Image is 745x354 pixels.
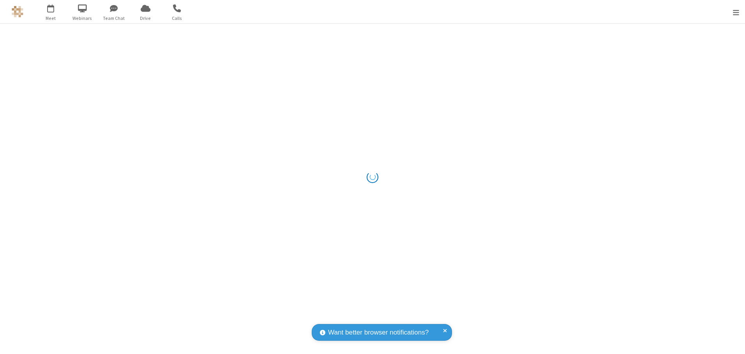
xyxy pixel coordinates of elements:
[162,15,192,22] span: Calls
[328,328,429,338] span: Want better browser notifications?
[12,6,23,18] img: QA Selenium DO NOT DELETE OR CHANGE
[99,15,129,22] span: Team Chat
[68,15,97,22] span: Webinars
[131,15,160,22] span: Drive
[36,15,65,22] span: Meet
